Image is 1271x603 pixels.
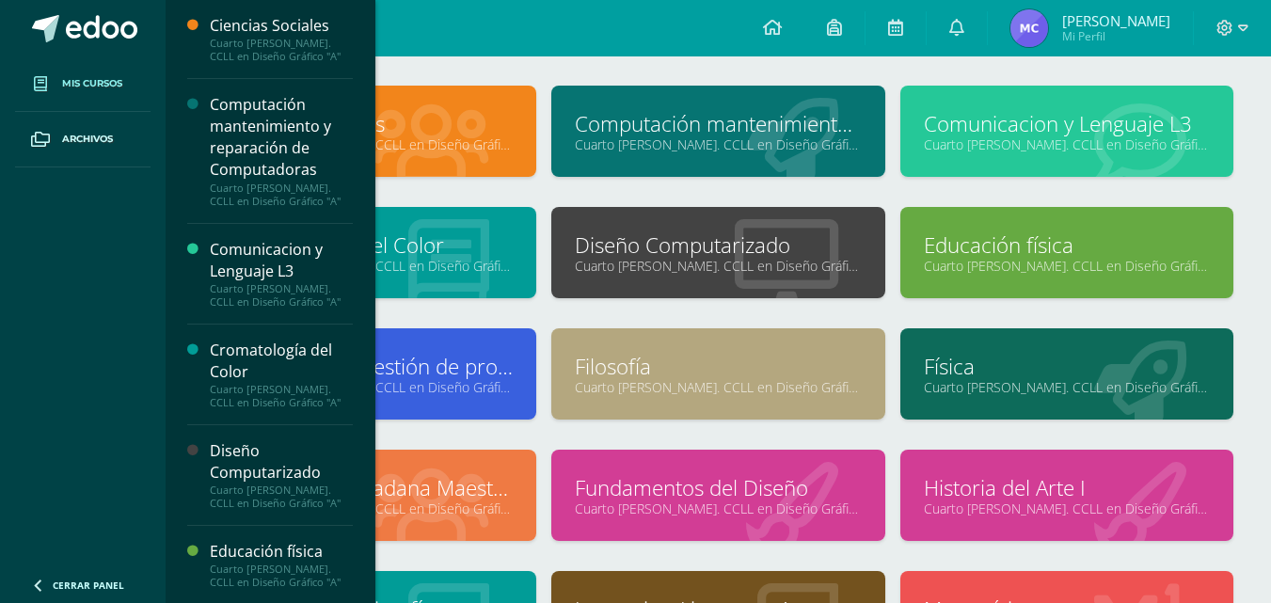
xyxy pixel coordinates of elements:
div: Ciencias Sociales [210,15,353,37]
span: Archivos [62,132,113,147]
span: Cerrar panel [53,579,124,592]
img: 0aec00e1ef5cc27230ddd548fcfdc0fc.png [1010,9,1048,47]
span: Mis cursos [62,76,122,91]
a: Cuarto [PERSON_NAME]. CCLL en Diseño Gráfico "A" [575,135,861,153]
div: Comunicacion y Lenguaje L3 [210,239,353,282]
div: Cuarto [PERSON_NAME]. CCLL en Diseño Gráfico "A" [210,563,353,589]
a: Diseño ComputarizadoCuarto [PERSON_NAME]. CCLL en Diseño Gráfico "A" [210,440,353,510]
a: Cuarto [PERSON_NAME]. CCLL en Diseño Gráfico "A" [924,500,1210,517]
a: Cuarto [PERSON_NAME]. CCLL en Diseño Gráfico "A" [924,135,1210,153]
a: Fundamentos del Diseño [575,473,861,502]
span: [PERSON_NAME] [1062,11,1170,30]
a: Cuarto [PERSON_NAME]. CCLL en Diseño Gráfico "A" [575,500,861,517]
a: Mis cursos [15,56,151,112]
a: Historia del Arte I [924,473,1210,502]
a: Comunicacion y Lenguaje L3 [924,109,1210,138]
div: Cromatología del Color [210,340,353,383]
a: Cuarto [PERSON_NAME]. CCLL en Diseño Gráfico "A" [575,378,861,396]
div: Educación física [210,541,353,563]
a: Educación física [924,230,1210,260]
a: Física [924,352,1210,381]
a: Cuarto [PERSON_NAME]. CCLL en Diseño Gráfico "A" [575,257,861,275]
a: Educación físicaCuarto [PERSON_NAME]. CCLL en Diseño Gráfico "A" [210,541,353,589]
a: Archivos [15,112,151,167]
a: Comunicacion y Lenguaje L3Cuarto [PERSON_NAME]. CCLL en Diseño Gráfico "A" [210,239,353,309]
a: Computación mantenimiento y reparación de ComputadorasCuarto [PERSON_NAME]. CCLL en Diseño Gráfic... [210,94,353,207]
div: Cuarto [PERSON_NAME]. CCLL en Diseño Gráfico "A" [210,182,353,208]
a: Computación mantenimiento y reparación de Computadoras [575,109,861,138]
a: Cuarto [PERSON_NAME]. CCLL en Diseño Gráfico "A" [924,257,1210,275]
a: Diseño Computarizado [575,230,861,260]
a: Filosofía [575,352,861,381]
div: Cuarto [PERSON_NAME]. CCLL en Diseño Gráfico "A" [210,282,353,309]
div: Diseño Computarizado [210,440,353,484]
span: Mi Perfil [1062,28,1170,44]
div: Computación mantenimiento y reparación de Computadoras [210,94,353,181]
div: Cuarto [PERSON_NAME]. CCLL en Diseño Gráfico "A" [210,484,353,510]
a: Cuarto [PERSON_NAME]. CCLL en Diseño Gráfico "A" [924,378,1210,396]
div: Cuarto [PERSON_NAME]. CCLL en Diseño Gráfico "A" [210,37,353,63]
a: Cromatología del ColorCuarto [PERSON_NAME]. CCLL en Diseño Gráfico "A" [210,340,353,409]
a: Ciencias SocialesCuarto [PERSON_NAME]. CCLL en Diseño Gráfico "A" [210,15,353,63]
div: Cuarto [PERSON_NAME]. CCLL en Diseño Gráfico "A" [210,383,353,409]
